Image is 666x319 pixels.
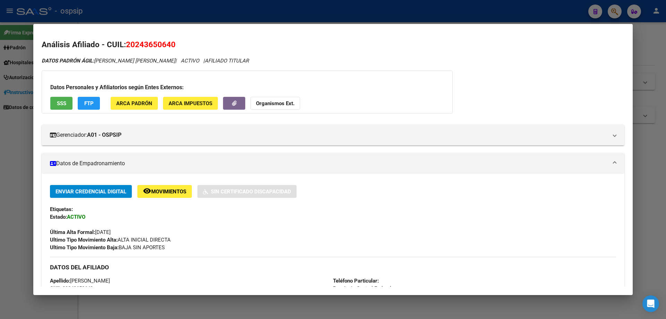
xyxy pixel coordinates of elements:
span: 20243650640 [50,285,93,292]
span: ARCA Padrón [116,100,152,107]
mat-expansion-panel-header: Datos de Empadronamiento [42,153,624,174]
button: SSS [50,97,72,110]
strong: Última Alta Formal: [50,229,95,235]
div: Open Intercom Messenger [642,295,659,312]
button: Movimientos [137,185,192,198]
span: Enviar Credencial Digital [55,188,126,195]
button: FTP [78,97,100,110]
strong: Apellido: [50,278,70,284]
span: ARCA Impuestos [169,100,212,107]
strong: Ultimo Tipo Movimiento Baja: [50,244,119,251]
i: | ACTIVO | [42,58,249,64]
strong: Provincia: [333,285,357,292]
span: [PERSON_NAME] [PERSON_NAME] [42,58,175,64]
span: 20243650640 [126,40,176,49]
span: AFILIADO TITULAR [205,58,249,64]
mat-icon: remove_red_eye [143,187,151,195]
strong: Teléfono Particular: [333,278,379,284]
span: ALTA INICIAL DIRECTA [50,237,171,243]
strong: A01 - OSPSIP [87,131,121,139]
mat-expansion-panel-header: Gerenciador:A01 - OSPSIP [42,125,624,145]
button: ARCA Padrón [111,97,158,110]
button: Sin Certificado Discapacidad [197,185,297,198]
span: [PERSON_NAME] [50,278,110,284]
strong: Etiquetas: [50,206,73,212]
span: Movimientos [151,188,186,195]
strong: CUIL: [50,285,62,292]
button: Enviar Credencial Digital [50,185,132,198]
mat-panel-title: Datos de Empadronamiento [50,159,608,168]
strong: DATOS PADRÓN ÁGIL: [42,58,94,64]
strong: ACTIVO [67,214,85,220]
mat-panel-title: Gerenciador: [50,131,608,139]
span: [DATE] [50,229,111,235]
button: Organismos Ext. [250,97,300,110]
h3: Datos Personales y Afiliatorios según Entes Externos: [50,83,444,92]
span: Capital Federal [333,285,391,292]
h2: Análisis Afiliado - CUIL: [42,39,624,51]
span: BAJA SIN APORTES [50,244,165,251]
button: ARCA Impuestos [163,97,218,110]
span: FTP [84,100,94,107]
strong: Organismos Ext. [256,100,294,107]
span: Sin Certificado Discapacidad [211,188,291,195]
h3: DATOS DEL AFILIADO [50,263,616,271]
strong: Estado: [50,214,67,220]
strong: Ultimo Tipo Movimiento Alta: [50,237,118,243]
span: SSS [57,100,66,107]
